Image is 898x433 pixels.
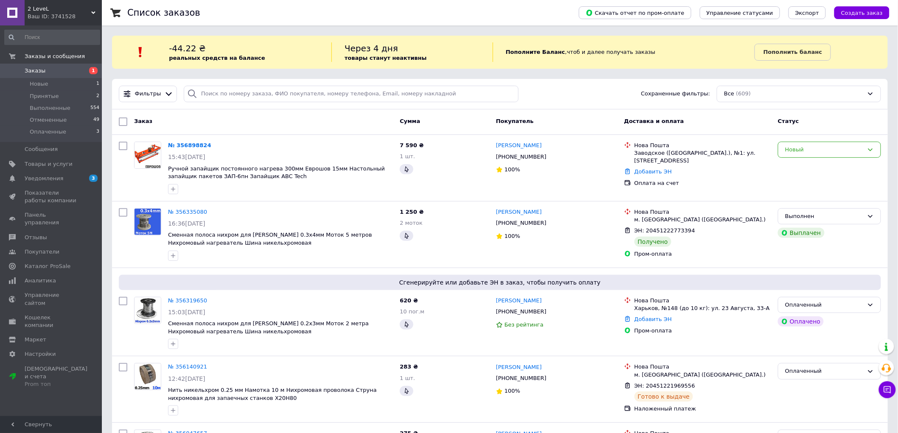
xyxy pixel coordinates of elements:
div: , чтоб и далее получать заказы [493,42,755,62]
div: Нова Пошта [634,142,771,149]
button: Экспорт [789,6,826,19]
span: Сгенерируйте или добавьте ЭН в заказ, чтобы получить оплату [122,278,878,287]
div: Пром-оплата [634,250,771,258]
div: Оплачено [778,316,824,327]
b: Пополнить баланс [763,49,822,55]
div: Нова Пошта [634,363,771,371]
a: № 356898824 [168,142,211,148]
span: Фильтры [135,90,161,98]
span: Аналитика [25,277,56,285]
span: Настройки [25,350,56,358]
span: 49 [93,116,99,124]
div: [PHONE_NUMBER] [494,151,548,162]
span: 100% [505,388,520,394]
span: 1 [96,80,99,88]
span: Все [724,90,734,98]
span: Отмененные [30,116,67,124]
img: Фото товару [135,209,161,235]
span: Сообщения [25,145,58,153]
div: Ваш ID: 3741528 [28,13,102,20]
a: [PERSON_NAME] [496,208,542,216]
span: 3 [89,175,98,182]
span: Нить никельхром 0.25 мм Намотка 10 м Нихромовая проволока Струна нихромовая для запаечных станков... [168,387,377,401]
span: 1 шт. [400,153,415,159]
span: 2 моток [400,220,423,226]
span: Скачать отчет по пром-оплате [586,9,685,17]
span: 10 пог.м [400,308,424,315]
span: Без рейтинга [505,321,544,328]
a: [PERSON_NAME] [496,363,542,372]
div: Заводское ([GEOGRAPHIC_DATA].), №1: ул. [STREET_ADDRESS] [634,149,771,165]
span: Товары и услуги [25,160,73,168]
span: Через 4 дня [345,43,398,53]
div: [PHONE_NUMBER] [494,306,548,317]
span: Маркет [25,336,46,344]
div: Prom топ [25,380,87,388]
a: Фото товару [134,363,161,390]
div: Оплаченный [785,301,864,310]
span: Заказы [25,67,45,75]
a: Сменная полоса нихром для [PERSON_NAME] 0.3х4мм Моток 5 метров Нихромовый нагреватель Шина никель... [168,232,372,246]
span: Каталог ProSale [25,263,70,270]
span: Управление сайтом [25,291,79,307]
span: Управление статусами [707,10,773,16]
a: Добавить ЭН [634,316,672,322]
span: Создать заказ [841,10,883,16]
span: Статус [778,118,799,124]
div: Выплачен [778,228,824,238]
a: [PERSON_NAME] [496,142,542,150]
span: Новые [30,80,48,88]
span: -44.22 ₴ [169,43,205,53]
input: Поиск по номеру заказа, ФИО покупателя, номеру телефона, Email, номеру накладной [184,86,519,102]
span: 2 LeveL [28,5,91,13]
span: Сохраненные фильтры: [641,90,710,98]
h1: Список заказов [127,8,200,18]
div: Пром-оплата [634,327,771,335]
span: Доставка и оплата [624,118,684,124]
div: [PHONE_NUMBER] [494,218,548,229]
span: 7 590 ₴ [400,142,424,148]
img: Фото товару [135,363,161,390]
div: Новый [785,145,864,154]
a: Фото товару [134,142,161,169]
span: 12:42[DATE] [168,375,205,382]
img: Фото товару [135,142,161,168]
span: 100% [505,166,520,173]
span: 15:43[DATE] [168,154,205,160]
span: (609) [736,90,751,97]
span: 1 250 ₴ [400,209,424,215]
b: товары станут неактивны [345,55,427,61]
span: Покупатели [25,248,59,256]
span: 554 [90,104,99,112]
button: Чат с покупателем [879,381,896,398]
div: [PHONE_NUMBER] [494,373,548,384]
span: [DEMOGRAPHIC_DATA] и счета [25,365,87,388]
a: [PERSON_NAME] [496,297,542,305]
a: № 356319650 [168,297,207,304]
div: м. [GEOGRAPHIC_DATA] ([GEOGRAPHIC_DATA].) [634,371,771,379]
div: Выполнен [785,212,864,221]
span: 1 [89,67,98,74]
div: Харьков, №148 (до 10 кг): ул. 23 Августа, 33-А [634,304,771,312]
a: Ручной запайщик постоянного нагрева 300мм Еврошов 15мм Настольный запайщик пакетов ЗАП-6пн Запайщ... [168,165,385,180]
a: Создать заказ [826,9,890,16]
span: ЭН: 20451221969556 [634,383,695,389]
a: Сменная полоса нихром для [PERSON_NAME] 0.2х3мм Моток 2 метра Нихромовый нагреватель Шина никельх... [168,320,369,335]
div: Нова Пошта [634,208,771,216]
span: Панель управления [25,211,79,226]
a: № 356140921 [168,363,207,370]
a: Фото товару [134,208,161,235]
span: Отзывы [25,234,47,241]
input: Поиск [4,30,100,45]
span: Принятые [30,92,59,100]
span: Покупатель [496,118,534,124]
span: 283 ₴ [400,363,418,370]
span: ЭН: 20451222773394 [634,227,695,234]
span: Выполненные [30,104,70,112]
span: 620 ₴ [400,297,418,304]
span: Сумма [400,118,420,124]
span: Показатели работы компании [25,189,79,204]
